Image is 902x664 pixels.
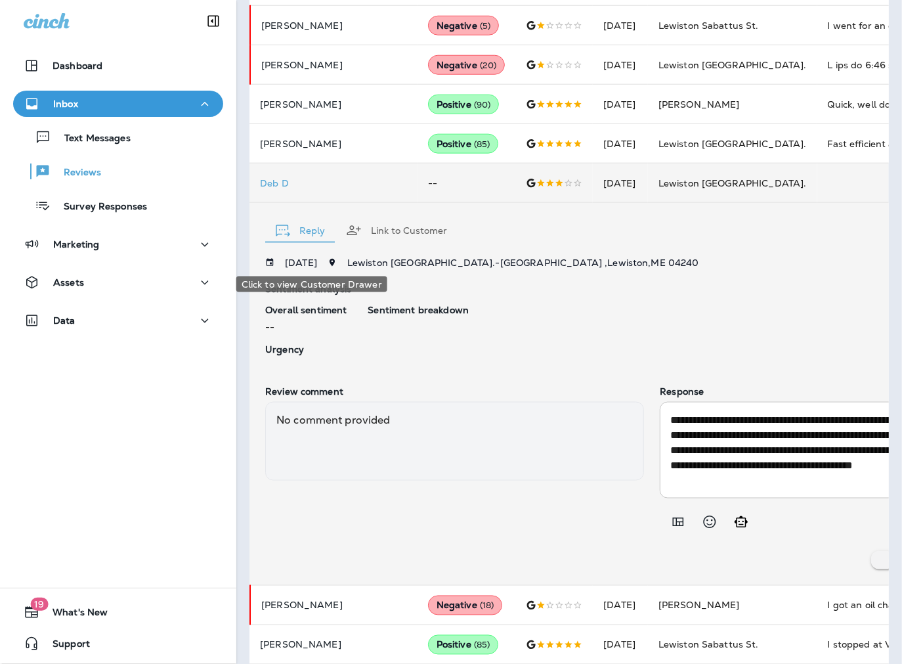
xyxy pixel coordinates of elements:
[53,60,102,71] p: Dashboard
[474,139,490,150] span: ( 85 )
[658,177,807,189] span: Lewiston [GEOGRAPHIC_DATA].
[13,269,223,296] button: Assets
[665,509,691,535] button: Add in a premade template
[261,600,407,611] p: [PERSON_NAME]
[51,133,131,145] p: Text Messages
[428,95,500,114] div: Positive
[53,315,75,326] p: Data
[658,20,759,32] span: Lewiston Sabattus St.
[480,600,494,611] span: ( 18 )
[236,277,387,292] div: Click to view Customer Drawer
[53,239,99,250] p: Marketing
[51,201,147,213] p: Survey Responses
[13,158,223,185] button: Reviews
[697,509,723,535] button: Select an emoji
[428,635,499,655] div: Positive
[658,59,807,71] span: Lewiston [GEOGRAPHIC_DATA].
[480,20,490,32] span: ( 5 )
[593,586,648,625] td: [DATE]
[260,99,407,110] p: [PERSON_NAME]
[658,99,740,110] span: [PERSON_NAME]
[265,344,347,355] p: Urgency
[13,123,223,151] button: Text Messages
[265,305,347,315] p: Overall sentiment
[658,138,807,150] span: Lewiston [GEOGRAPHIC_DATA].
[51,167,101,179] p: Reviews
[474,640,490,651] span: ( 85 )
[13,192,223,219] button: Survey Responses
[30,598,48,611] span: 19
[658,600,740,611] span: [PERSON_NAME]
[13,91,223,117] button: Inbox
[593,6,648,45] td: [DATE]
[13,307,223,334] button: Data
[39,607,108,623] span: What's New
[728,509,754,535] button: Generate AI response
[428,55,505,75] div: Negative
[13,631,223,657] button: Support
[260,139,407,149] p: [PERSON_NAME]
[260,178,407,188] div: Click to view Customer Drawer
[260,178,407,188] p: Deb D
[658,639,759,651] span: Lewiston Sabattus St.
[428,16,500,35] div: Negative
[428,596,503,615] div: Negative
[285,257,317,268] p: [DATE]
[261,20,407,31] p: [PERSON_NAME]
[261,60,407,70] p: [PERSON_NAME]
[13,231,223,257] button: Marketing
[53,277,84,288] p: Assets
[260,640,407,650] p: [PERSON_NAME]
[265,207,335,254] button: Reply
[265,402,644,481] div: No comment provided
[13,53,223,79] button: Dashboard
[593,164,648,203] td: [DATE]
[195,8,232,34] button: Collapse Sidebar
[265,386,644,397] p: Review comment
[474,99,491,110] span: ( 90 )
[593,45,648,85] td: [DATE]
[347,257,699,269] span: Lewiston [GEOGRAPHIC_DATA]. - [GEOGRAPHIC_DATA] , Lewiston , ME 04240
[593,124,648,164] td: [DATE]
[418,164,516,203] td: --
[428,134,499,154] div: Positive
[53,99,78,109] p: Inbox
[39,638,90,654] span: Support
[593,85,648,124] td: [DATE]
[13,599,223,625] button: 19What's New
[480,60,497,71] span: ( 20 )
[335,207,458,254] button: Link to Customer
[265,305,347,334] div: --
